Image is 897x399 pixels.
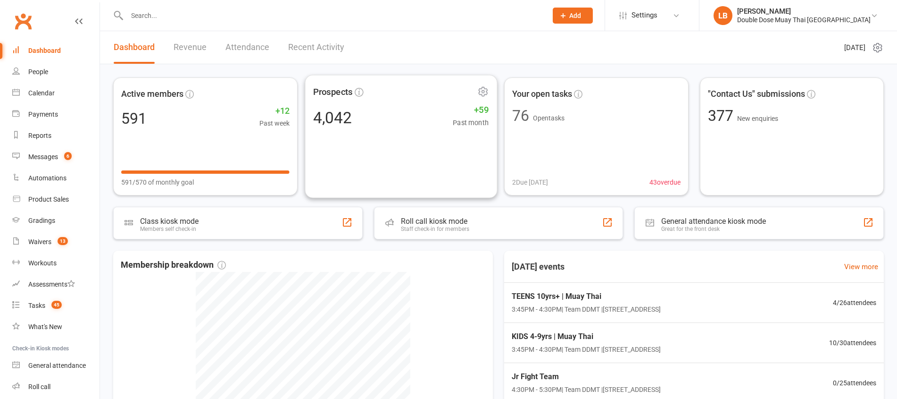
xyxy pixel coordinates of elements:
[401,226,469,232] div: Staff check-in for members
[708,87,805,101] span: "Contact Us" submissions
[28,280,75,288] div: Assessments
[12,83,100,104] a: Calendar
[28,259,57,267] div: Workouts
[512,87,572,101] span: Your open tasks
[64,152,72,160] span: 6
[12,355,100,376] a: General attendance kiosk mode
[140,226,199,232] div: Members self check-in
[51,301,62,309] span: 45
[28,174,66,182] div: Automations
[708,107,737,125] span: 377
[28,383,50,391] div: Roll call
[12,253,100,274] a: Workouts
[12,40,100,61] a: Dashboard
[512,108,529,123] div: 76
[259,118,290,128] span: Past week
[453,103,489,117] span: +59
[121,111,147,126] div: 591
[833,378,876,388] span: 0 / 25 attendees
[28,47,61,54] div: Dashboard
[313,110,351,125] div: 4,042
[12,168,100,189] a: Automations
[114,31,155,64] a: Dashboard
[12,210,100,231] a: Gradings
[259,104,290,118] span: +12
[714,6,732,25] div: LB
[140,217,199,226] div: Class kiosk mode
[288,31,344,64] a: Recent Activity
[121,87,183,101] span: Active members
[58,237,68,245] span: 13
[512,331,661,343] span: KIDS 4-9yrs | Muay Thai
[512,371,661,383] span: Jr Fight Team
[28,362,86,369] div: General attendance
[512,304,661,314] span: 3:45PM - 4:30PM | Team DDMT | [STREET_ADDRESS]
[11,9,35,33] a: Clubworx
[12,189,100,210] a: Product Sales
[512,177,548,187] span: 2 Due [DATE]
[121,258,226,272] span: Membership breakdown
[844,261,878,272] a: View more
[737,115,778,122] span: New enquiries
[28,68,48,76] div: People
[453,117,489,128] span: Past month
[28,302,45,309] div: Tasks
[121,177,194,187] span: 591/570 of monthly goal
[12,146,100,168] a: Messages 6
[512,384,661,395] span: 4:30PM - 5:30PM | Team DDMT | [STREET_ADDRESS]
[28,132,51,139] div: Reports
[737,16,871,24] div: Double Dose Muay Thai [GEOGRAPHIC_DATA]
[28,153,58,161] div: Messages
[844,42,865,53] span: [DATE]
[504,258,572,275] h3: [DATE] events
[28,238,51,246] div: Waivers
[28,323,62,331] div: What's New
[28,89,55,97] div: Calendar
[553,8,593,24] button: Add
[225,31,269,64] a: Attendance
[661,217,766,226] div: General attendance kiosk mode
[533,114,565,122] span: Open tasks
[12,316,100,338] a: What's New
[12,231,100,253] a: Waivers 13
[12,295,100,316] a: Tasks 45
[737,7,871,16] div: [PERSON_NAME]
[12,104,100,125] a: Payments
[12,61,100,83] a: People
[12,274,100,295] a: Assessments
[661,226,766,232] div: Great for the front desk
[512,344,661,355] span: 3:45PM - 4:30PM | Team DDMT | [STREET_ADDRESS]
[313,85,352,99] span: Prospects
[401,217,469,226] div: Roll call kiosk mode
[124,9,540,22] input: Search...
[569,12,581,19] span: Add
[631,5,657,26] span: Settings
[833,297,876,308] span: 4 / 26 attendees
[12,376,100,398] a: Roll call
[28,217,55,224] div: Gradings
[174,31,207,64] a: Revenue
[12,125,100,146] a: Reports
[28,110,58,118] div: Payments
[512,290,661,303] span: TEENS 10yrs+ | Muay Thai
[649,177,681,187] span: 43 overdue
[829,338,876,348] span: 10 / 30 attendees
[28,195,69,203] div: Product Sales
